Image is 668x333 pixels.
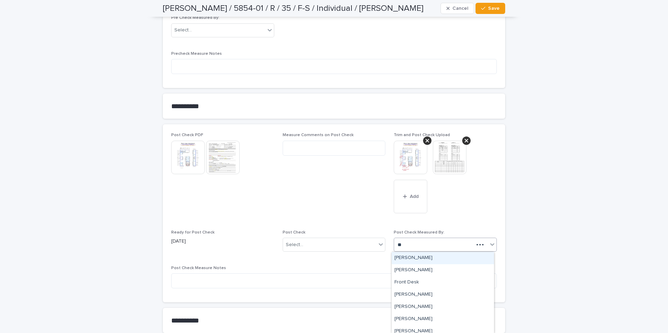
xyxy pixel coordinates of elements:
[171,16,219,20] span: Pre Check Measured By:
[283,230,305,235] span: Post Check
[171,52,222,56] span: Precheck Measure Notes
[392,289,494,301] div: Gerry Nikiforoff
[283,133,354,137] span: Measure Comments on Post Check
[475,3,505,14] button: Save
[171,133,203,137] span: Post Check PDF
[174,27,192,34] div: Select...
[452,6,468,11] span: Cancel
[392,301,494,313] div: Julio Rodriguez
[441,3,474,14] button: Cancel
[410,194,419,199] span: Add
[394,180,427,213] button: Add
[392,252,494,264] div: Arturo
[392,276,494,289] div: Front Desk
[488,6,500,11] span: Save
[171,238,274,245] p: [DATE]
[171,266,226,270] span: Post Check Measure Notes
[392,313,494,325] div: Larry Brooks
[394,133,450,137] span: Trim and Post Check Upload
[392,264,494,276] div: Elvis Castro
[163,3,423,14] h2: [PERSON_NAME] / 5854-01 / R / 35 / F-S / Individual / [PERSON_NAME]
[286,241,303,249] div: Select...
[394,230,444,235] span: Post Check Measured By:
[171,230,215,235] span: Ready for Post Check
